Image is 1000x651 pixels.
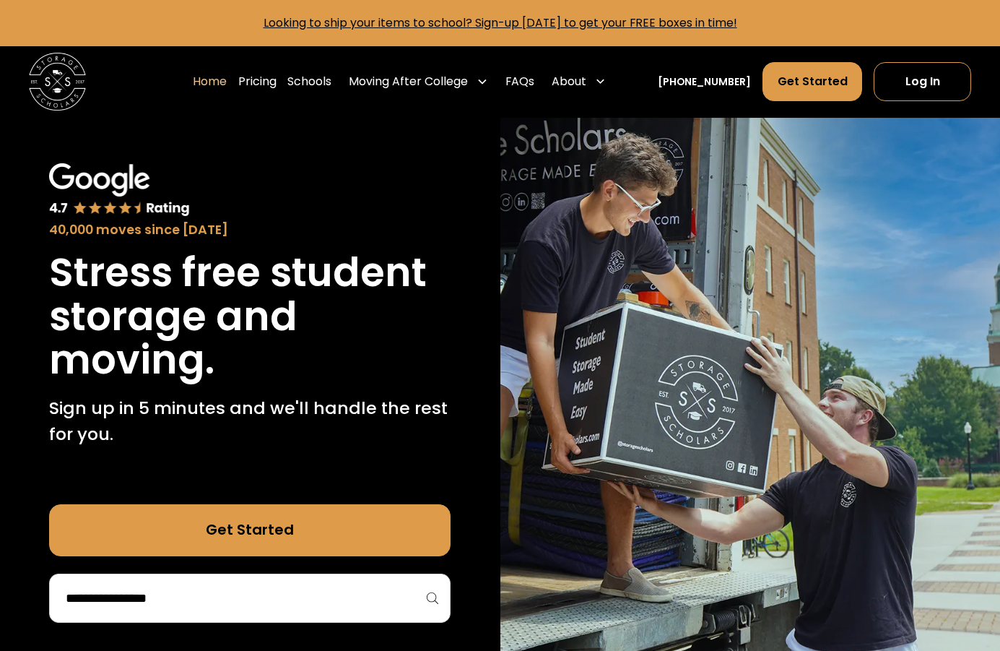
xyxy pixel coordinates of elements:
a: Home [193,61,227,102]
h1: Stress free student storage and moving. [49,251,451,381]
div: Moving After College [343,61,494,102]
a: Schools [287,61,331,102]
div: Moving After College [349,73,468,90]
a: Pricing [238,61,277,102]
img: Storage Scholars main logo [29,53,86,110]
div: 40,000 moves since [DATE] [49,220,451,240]
a: FAQs [505,61,534,102]
a: Get Started [49,504,451,556]
a: Looking to ship your items to school? Sign-up [DATE] to get your FREE boxes in time! [264,14,737,31]
div: About [546,61,612,102]
div: About [552,73,586,90]
a: [PHONE_NUMBER] [658,74,751,90]
a: Get Started [762,62,863,101]
a: Log In [874,62,971,101]
a: home [29,53,86,110]
p: Sign up in 5 minutes and we'll handle the rest for you. [49,395,451,447]
img: Google 4.7 star rating [49,163,190,217]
